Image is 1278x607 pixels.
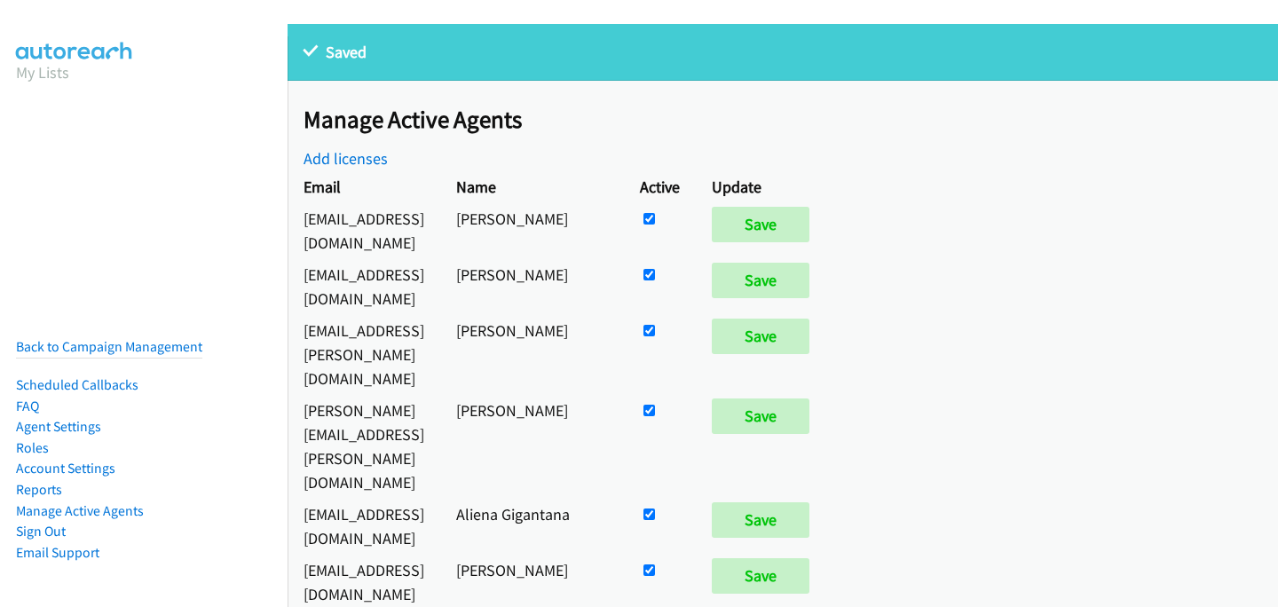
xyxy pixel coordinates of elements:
[440,258,624,314] td: [PERSON_NAME]
[712,207,809,242] input: Save
[16,62,69,83] a: My Lists
[16,460,115,477] a: Account Settings
[16,544,99,561] a: Email Support
[288,314,440,394] td: [EMAIL_ADDRESS][PERSON_NAME][DOMAIN_NAME]
[304,40,1262,64] p: Saved
[288,170,440,202] th: Email
[304,105,1278,135] h2: Manage Active Agents
[712,319,809,354] input: Save
[440,498,624,554] td: Aliena Gigantana
[16,502,144,519] a: Manage Active Agents
[440,394,624,498] td: [PERSON_NAME]
[696,170,833,202] th: Update
[16,439,49,456] a: Roles
[288,258,440,314] td: [EMAIL_ADDRESS][DOMAIN_NAME]
[288,394,440,498] td: [PERSON_NAME][EMAIL_ADDRESS][PERSON_NAME][DOMAIN_NAME]
[440,170,624,202] th: Name
[304,148,388,169] a: Add licenses
[288,202,440,258] td: [EMAIL_ADDRESS][DOMAIN_NAME]
[16,376,138,393] a: Scheduled Callbacks
[624,170,696,202] th: Active
[440,314,624,394] td: [PERSON_NAME]
[712,558,809,594] input: Save
[712,398,809,434] input: Save
[16,481,62,498] a: Reports
[16,398,39,414] a: FAQ
[288,498,440,554] td: [EMAIL_ADDRESS][DOMAIN_NAME]
[16,338,202,355] a: Back to Campaign Management
[16,523,66,540] a: Sign Out
[712,502,809,538] input: Save
[16,418,101,435] a: Agent Settings
[712,263,809,298] input: Save
[440,202,624,258] td: [PERSON_NAME]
